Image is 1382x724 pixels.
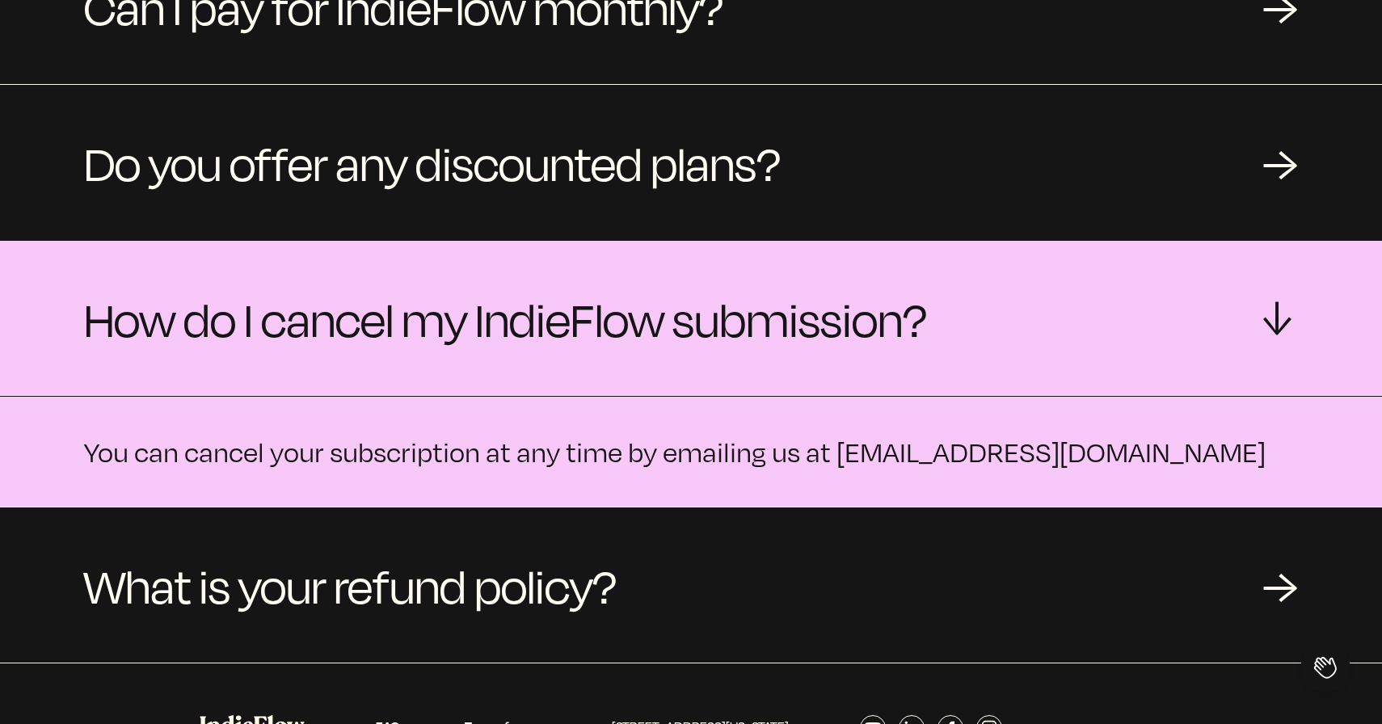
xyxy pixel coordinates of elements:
[84,436,1298,468] p: You can cancel your subscription at any time by emailing us at [EMAIL_ADDRESS][DOMAIN_NAME]
[84,124,781,201] span: Do you offer any discounted plans?
[1301,643,1350,692] iframe: Toggle Customer Support
[1262,561,1298,609] div: →
[84,546,617,624] span: What is your refund policy?
[84,280,927,357] span: How do I cancel my IndieFlow submission?
[1256,301,1304,336] div: →
[1262,138,1298,187] div: →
